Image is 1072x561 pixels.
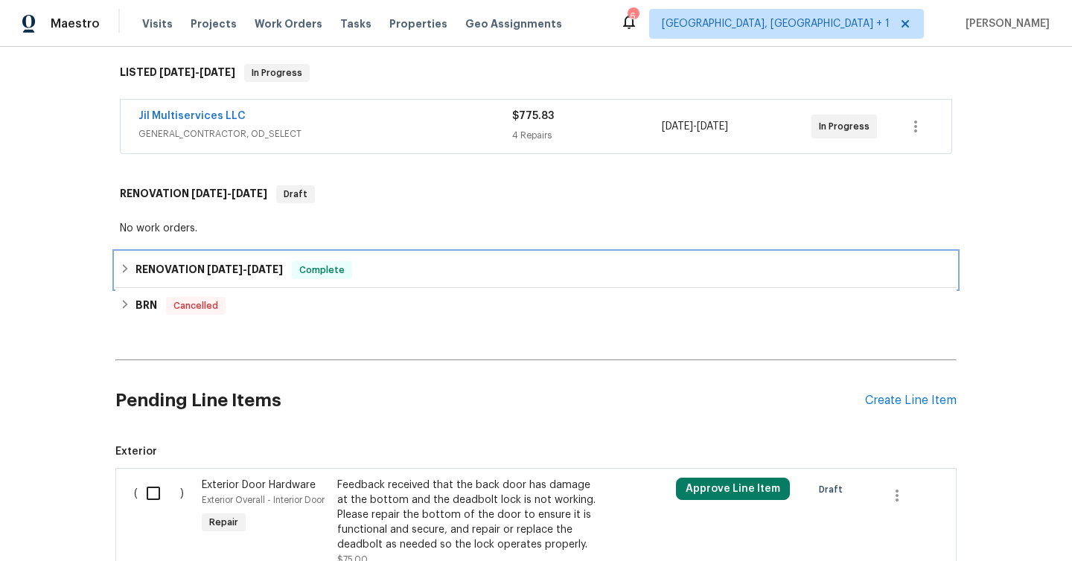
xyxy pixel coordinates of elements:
[191,16,237,31] span: Projects
[115,366,865,435] h2: Pending Line Items
[115,252,957,288] div: RENOVATION [DATE]-[DATE]Complete
[115,170,957,218] div: RENOVATION [DATE]-[DATE]Draft
[337,478,599,552] div: Feedback received that the back door has damage at the bottom and the deadbolt lock is not workin...
[465,16,562,31] span: Geo Assignments
[51,16,100,31] span: Maestro
[662,119,728,134] span: -
[120,64,235,82] h6: LISTED
[200,67,235,77] span: [DATE]
[389,16,447,31] span: Properties
[819,119,875,134] span: In Progress
[819,482,849,497] span: Draft
[120,221,952,236] div: No work orders.
[207,264,283,275] span: -
[203,515,244,530] span: Repair
[676,478,790,500] button: Approve Line Item
[207,264,243,275] span: [DATE]
[191,188,227,199] span: [DATE]
[135,297,157,315] h6: BRN
[138,126,512,141] span: GENERAL_CONTRACTOR, OD_SELECT
[512,111,554,121] span: $775.83
[512,128,662,143] div: 4 Repairs
[662,16,890,31] span: [GEOGRAPHIC_DATA], [GEOGRAPHIC_DATA] + 1
[865,394,957,408] div: Create Line Item
[142,16,173,31] span: Visits
[167,298,224,313] span: Cancelled
[115,288,957,324] div: BRN Cancelled
[340,19,371,29] span: Tasks
[662,121,693,132] span: [DATE]
[135,261,283,279] h6: RENOVATION
[247,264,283,275] span: [DATE]
[191,188,267,199] span: -
[960,16,1050,31] span: [PERSON_NAME]
[120,185,267,203] h6: RENOVATION
[628,9,638,24] div: 6
[255,16,322,31] span: Work Orders
[115,444,957,459] span: Exterior
[697,121,728,132] span: [DATE]
[293,263,351,278] span: Complete
[246,65,308,80] span: In Progress
[278,187,313,202] span: Draft
[232,188,267,199] span: [DATE]
[202,480,316,490] span: Exterior Door Hardware
[115,49,957,97] div: LISTED [DATE]-[DATE]In Progress
[202,496,325,504] span: Exterior Overall - Interior Door
[159,67,235,77] span: -
[159,67,195,77] span: [DATE]
[138,111,246,121] a: Jil Multiservices LLC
